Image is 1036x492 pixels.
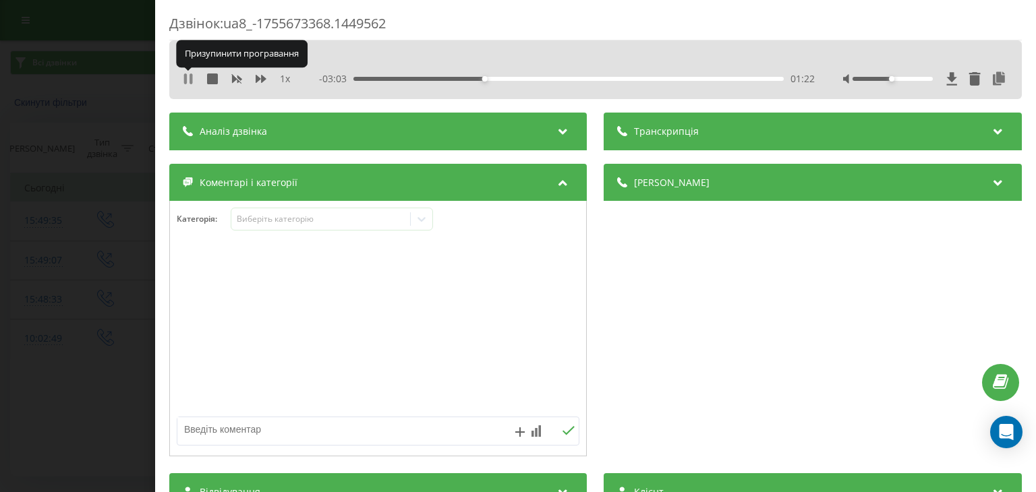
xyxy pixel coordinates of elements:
[237,214,405,224] div: Виберіть категорію
[635,176,710,189] span: [PERSON_NAME]
[200,176,297,189] span: Коментарі і категорії
[635,125,699,138] span: Транскрипція
[990,416,1023,448] div: Open Intercom Messenger
[177,214,231,224] h4: Категорія :
[482,76,488,82] div: Accessibility label
[200,125,267,138] span: Аналіз дзвінка
[169,14,1022,40] div: Дзвінок : ua8_-1755673368.1449562
[790,72,815,86] span: 01:22
[176,40,308,67] div: Призупинити програвання
[320,72,354,86] span: - 03:03
[889,76,894,82] div: Accessibility label
[280,72,290,86] span: 1 x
